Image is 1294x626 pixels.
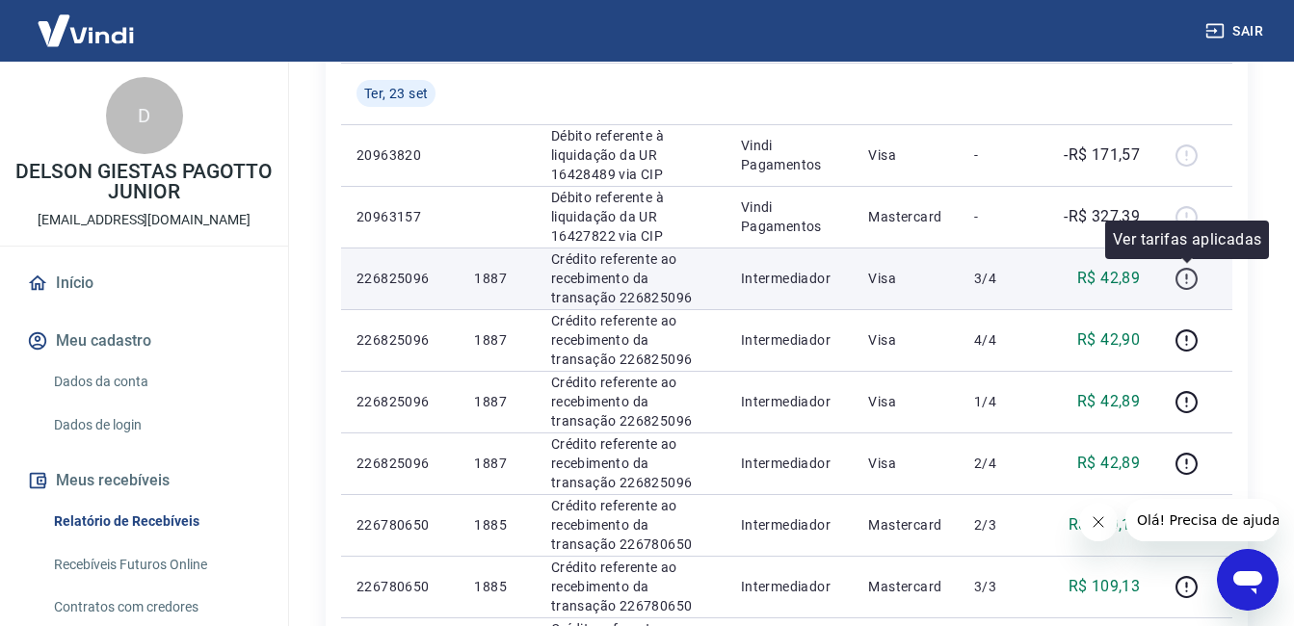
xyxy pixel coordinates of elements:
p: 3/4 [974,269,1031,288]
p: Visa [868,330,943,350]
p: Débito referente à liquidação da UR 16428489 via CIP [551,126,710,184]
p: Mastercard [868,515,943,535]
p: R$ 42,89 [1077,452,1140,475]
p: Crédito referente ao recebimento da transação 226825096 [551,434,710,492]
p: Débito referente à liquidação da UR 16427822 via CIP [551,188,710,246]
p: Crédito referente ao recebimento da transação 226825096 [551,373,710,430]
p: Crédito referente ao recebimento da transação 226780650 [551,496,710,554]
p: 1887 [474,454,519,473]
p: DELSON GIESTAS PAGOTTO JUNIOR [15,162,273,202]
p: Mastercard [868,577,943,596]
p: R$ 109,13 [1069,513,1141,536]
p: R$ 42,89 [1077,390,1140,413]
p: Intermediador [741,577,838,596]
p: Intermediador [741,330,838,350]
p: 226825096 [357,454,443,473]
a: Relatório de Recebíveis [46,502,265,541]
button: Meu cadastro [23,320,265,362]
a: Início [23,262,265,304]
p: Mastercard [868,207,943,226]
button: Meus recebíveis [23,459,265,502]
p: 4/4 [974,330,1031,350]
span: Olá! Precisa de ajuda? [12,13,162,29]
p: 1887 [474,330,519,350]
p: -R$ 171,57 [1064,143,1140,167]
p: Crédito referente ao recebimento da transação 226825096 [551,249,710,307]
p: 226825096 [357,269,443,288]
p: R$ 109,13 [1069,575,1141,598]
p: 226780650 [357,515,443,535]
iframe: Fechar mensagem [1079,503,1118,541]
img: Vindi [23,1,148,60]
p: 1887 [474,269,519,288]
div: D [106,77,183,154]
p: Crédito referente ao recebimento da transação 226780650 [551,558,710,615]
p: Vindi Pagamentos [741,197,838,236]
a: Dados da conta [46,362,265,402]
p: Visa [868,269,943,288]
p: 226780650 [357,577,443,596]
p: 1887 [474,392,519,411]
p: 20963820 [357,145,443,165]
iframe: Botão para abrir a janela de mensagens [1217,549,1279,611]
p: 2/3 [974,515,1031,535]
button: Sair [1202,13,1271,49]
p: 2/4 [974,454,1031,473]
a: Dados de login [46,405,265,445]
p: Intermediador [741,454,838,473]
p: 3/3 [974,577,1031,596]
p: 226825096 [357,330,443,350]
p: 226825096 [357,392,443,411]
p: R$ 42,89 [1077,267,1140,290]
a: Recebíveis Futuros Online [46,545,265,585]
p: 1885 [474,577,519,596]
p: R$ 42,90 [1077,328,1140,352]
p: 20963157 [357,207,443,226]
span: Ter, 23 set [364,84,428,103]
p: Intermediador [741,392,838,411]
p: 1/4 [974,392,1031,411]
p: 1885 [474,515,519,535]
p: -R$ 327,39 [1064,205,1140,228]
p: Visa [868,145,943,165]
p: Ver tarifas aplicadas [1113,228,1261,251]
p: Visa [868,454,943,473]
p: - [974,145,1031,165]
p: Vindi Pagamentos [741,136,838,174]
p: Intermediador [741,269,838,288]
iframe: Mensagem da empresa [1125,499,1279,541]
p: Visa [868,392,943,411]
p: Crédito referente ao recebimento da transação 226825096 [551,311,710,369]
p: Intermediador [741,515,838,535]
p: - [974,207,1031,226]
p: [EMAIL_ADDRESS][DOMAIN_NAME] [38,210,251,230]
